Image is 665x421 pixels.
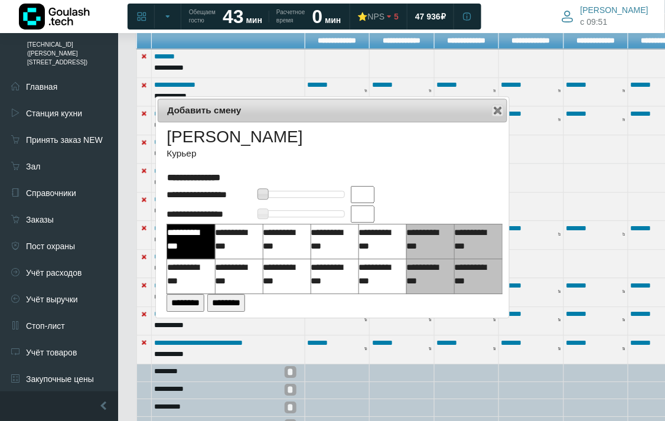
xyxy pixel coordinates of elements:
[492,105,504,116] button: Close
[223,6,244,27] strong: 43
[581,5,648,15] span: [PERSON_NAME]
[394,11,399,22] span: 5
[189,8,216,25] span: Обещаем гостю
[441,11,446,22] span: ₽
[581,16,608,28] span: c 09:51
[351,6,406,27] a: ⭐NPS 5
[276,8,305,25] span: Расчетное время
[167,103,464,117] span: Добавить смену
[358,11,385,22] div: ⭐
[408,6,453,27] a: 47 936 ₽
[555,2,656,30] button: [PERSON_NAME] c 09:51
[325,15,341,25] span: мин
[246,15,262,25] span: мин
[182,6,348,27] a: Обещаем гостю 43 мин Расчетное время 0 мин
[167,146,302,160] p: Курьер
[368,12,385,21] span: NPS
[19,4,90,30] img: Логотип компании Goulash.tech
[415,11,441,22] span: 47 936
[167,127,302,147] h2: [PERSON_NAME]
[312,6,323,27] strong: 0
